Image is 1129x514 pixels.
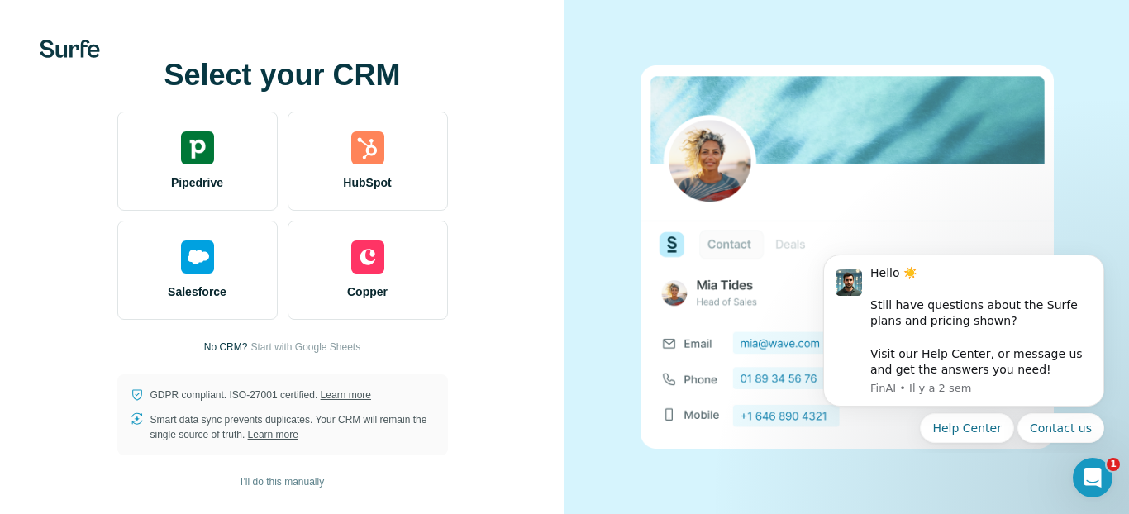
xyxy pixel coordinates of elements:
button: I’ll do this manually [229,469,336,494]
p: No CRM? [204,340,248,355]
img: hubspot's logo [351,131,384,164]
span: I’ll do this manually [241,474,324,489]
p: Smart data sync prevents duplicates. Your CRM will remain the single source of truth. [150,412,435,442]
h1: Select your CRM [117,59,448,92]
iframe: Intercom notifications message [798,240,1129,453]
img: Surfe's logo [40,40,100,58]
span: HubSpot [343,174,391,191]
button: Start with Google Sheets [250,340,360,355]
img: none image [641,65,1054,448]
span: Salesforce [168,283,226,300]
img: copper's logo [351,240,384,274]
span: 1 [1107,458,1120,471]
img: pipedrive's logo [181,131,214,164]
span: Copper [347,283,388,300]
p: GDPR compliant. ISO-27001 certified. [150,388,371,402]
iframe: Intercom live chat [1073,458,1112,497]
a: Learn more [248,429,298,440]
img: salesforce's logo [181,240,214,274]
span: Pipedrive [171,174,223,191]
a: Learn more [321,389,371,401]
